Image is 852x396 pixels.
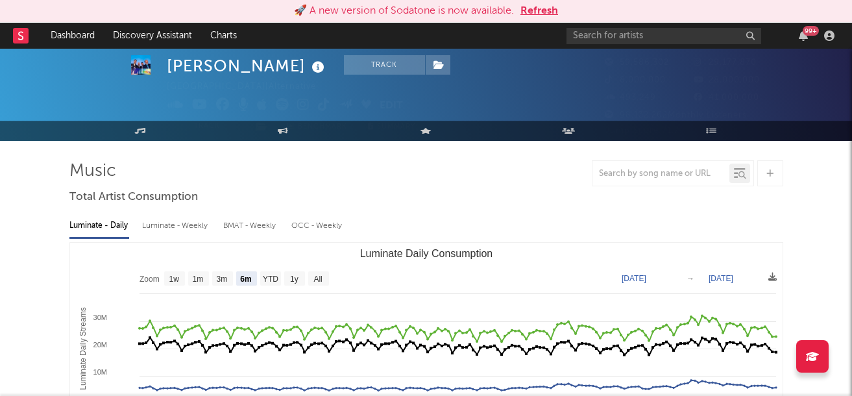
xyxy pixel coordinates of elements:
input: Search for artists [566,28,761,44]
span: Benchmark [298,119,347,135]
a: Charts [201,23,246,49]
span: 29,177,870 [694,58,757,67]
span: 98,132,262 Monthly Listeners [605,111,747,119]
span: 28,000,000 [694,76,760,84]
text: 1w [169,275,179,284]
text: 1m [192,275,203,284]
text: Luminate Daily Streams [78,307,87,390]
span: 41,000,000 [694,93,759,102]
text: [DATE] [622,274,646,283]
text: 20M [93,341,106,349]
button: Track [344,55,425,75]
span: Total Artist Consumption [69,190,198,205]
text: [DATE] [709,274,733,283]
div: Luminate - Weekly [142,215,210,237]
span: 59,586,302 [605,58,669,67]
text: 30M [93,314,106,321]
button: 99+ [799,31,808,41]
span: 8,000,000 [605,76,666,84]
text: Zoom [140,275,160,284]
button: Track [167,117,248,136]
text: 3m [216,275,227,284]
div: OCC - Weekly [291,215,343,237]
span: 493,249 [605,93,656,102]
div: BMAT - Weekly [223,215,278,237]
a: Discovery Assistant [104,23,201,49]
text: 10M [93,368,106,376]
text: → [687,274,694,283]
div: 99 + [803,26,819,36]
a: Benchmark [280,117,354,136]
text: YTD [262,275,278,284]
text: 1y [290,275,298,284]
div: Luminate - Daily [69,215,129,237]
a: Dashboard [42,23,104,49]
button: Summary [361,117,422,136]
div: [GEOGRAPHIC_DATA] | Alternative [167,79,331,95]
div: 🚀 A new version of Sodatone is now available. [294,3,514,19]
button: Edit [380,98,403,114]
text: 6m [240,275,251,284]
button: Refresh [520,3,558,19]
div: [PERSON_NAME] [167,55,328,77]
text: All [313,275,322,284]
text: Luminate Daily Consumption [359,248,493,259]
input: Search by song name or URL [592,169,729,179]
